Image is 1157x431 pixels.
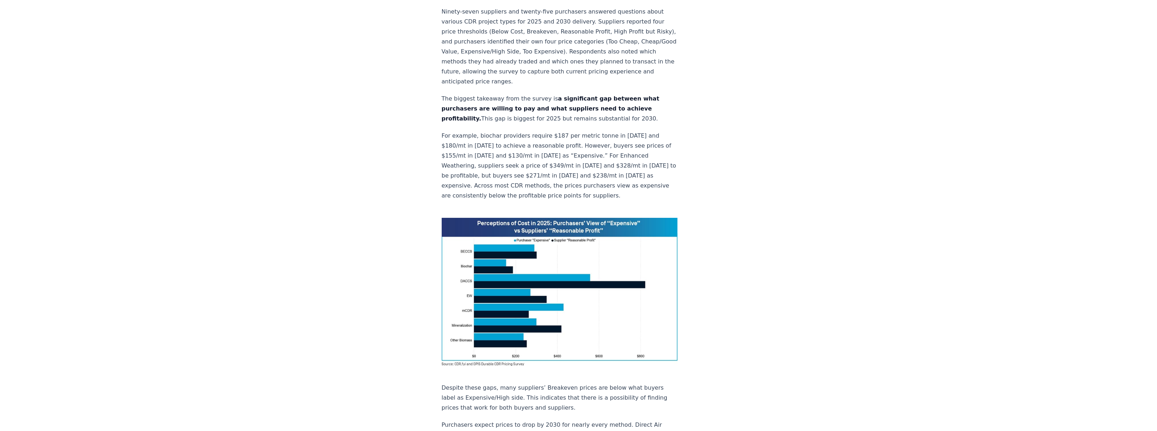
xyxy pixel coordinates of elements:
p: The biggest takeaway from the survey is This gap is biggest for 2025 but remains substantial for ... [442,94,678,124]
p: For example, biochar providers require $187 per metric tonne in [DATE] and $180/mt in [DATE] to a... [442,131,678,201]
p: Despite these gaps, many suppliers’ Breakeven prices are below what buyers label as Expensive/Hig... [442,383,678,413]
img: blog post image [442,218,678,366]
strong: a significant gap between what purchasers are willing to pay and what suppliers need to achieve p... [442,95,659,122]
p: Ninety-seven suppliers and twenty-five purchasers answered questions about various CDR project ty... [442,7,678,87]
